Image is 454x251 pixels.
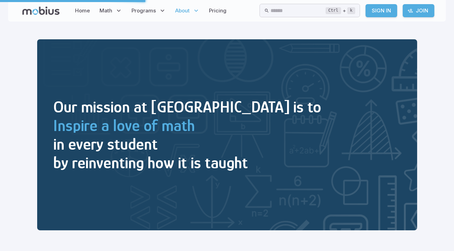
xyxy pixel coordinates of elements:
[366,4,397,17] a: Sign In
[403,4,434,17] a: Join
[347,7,355,14] kbd: k
[207,3,229,19] a: Pricing
[54,98,321,116] h2: Our mission at [GEOGRAPHIC_DATA] is to
[54,116,321,135] h2: Inspire a love of math
[326,7,341,14] kbd: Ctrl
[132,7,156,14] span: Programs
[100,7,113,14] span: Math
[176,7,190,14] span: About
[37,39,417,230] img: Inspire
[73,3,92,19] a: Home
[54,153,321,172] h2: by reinventing how it is taught
[54,135,321,153] h2: in every student
[326,7,355,15] div: +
